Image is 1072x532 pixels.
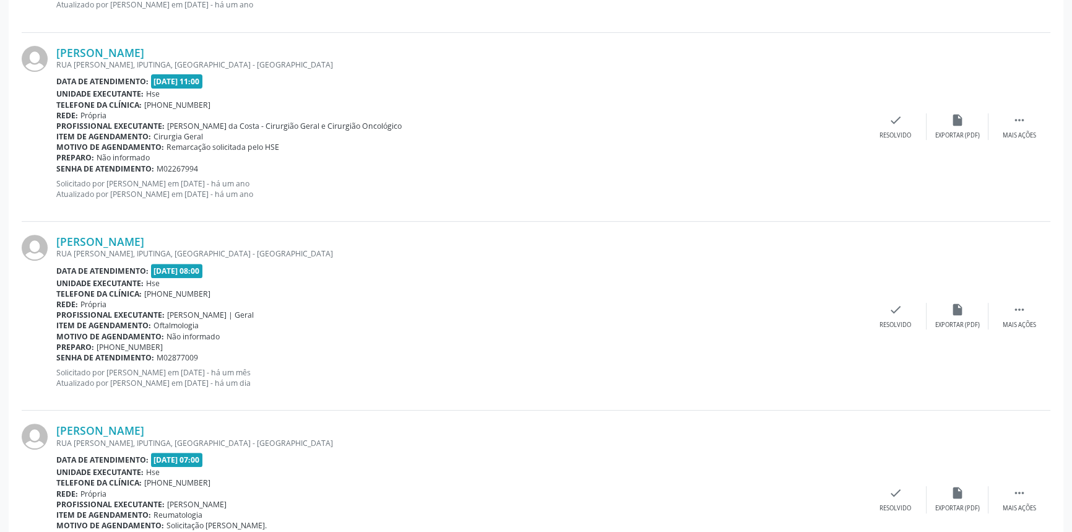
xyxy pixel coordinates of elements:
[144,100,210,110] span: [PHONE_NUMBER]
[935,321,980,329] div: Exportar (PDF)
[167,121,402,131] span: [PERSON_NAME] da Costa - Cirurgião Geral e Cirurgião Oncológico
[56,367,865,388] p: Solicitado por [PERSON_NAME] em [DATE] - há um mês Atualizado por [PERSON_NAME] em [DATE] - há um...
[80,110,106,121] span: Própria
[56,467,144,477] b: Unidade executante:
[935,504,980,513] div: Exportar (PDF)
[167,310,254,320] span: [PERSON_NAME] | Geral
[157,352,198,363] span: M02877009
[153,510,202,520] span: Reumatologia
[56,342,94,352] b: Preparo:
[56,248,865,259] div: RUA [PERSON_NAME], IPUTINGA, [GEOGRAPHIC_DATA] - [GEOGRAPHIC_DATA]
[56,266,149,276] b: Data de atendimento:
[1013,486,1026,500] i: 
[56,438,865,448] div: RUA [PERSON_NAME], IPUTINGA, [GEOGRAPHIC_DATA] - [GEOGRAPHIC_DATA]
[166,331,220,342] span: Não informado
[151,453,203,467] span: [DATE] 07:00
[56,164,154,174] b: Senha de atendimento:
[56,152,94,163] b: Preparo:
[151,264,203,278] span: [DATE] 08:00
[144,289,210,299] span: [PHONE_NUMBER]
[56,424,144,437] a: [PERSON_NAME]
[56,59,865,70] div: RUA [PERSON_NAME], IPUTINGA, [GEOGRAPHIC_DATA] - [GEOGRAPHIC_DATA]
[56,331,164,342] b: Motivo de agendamento:
[151,74,203,89] span: [DATE] 11:00
[166,142,279,152] span: Remarcação solicitada pelo HSE
[1003,131,1036,140] div: Mais ações
[56,76,149,87] b: Data de atendimento:
[144,477,210,488] span: [PHONE_NUMBER]
[97,342,163,352] span: [PHONE_NUMBER]
[56,89,144,99] b: Unidade executante:
[889,113,902,127] i: check
[889,486,902,500] i: check
[889,303,902,316] i: check
[951,486,964,500] i: insert_drive_file
[56,455,149,465] b: Data de atendimento:
[22,46,48,72] img: img
[56,510,151,520] b: Item de agendamento:
[146,278,160,289] span: Hse
[22,235,48,261] img: img
[1013,303,1026,316] i: 
[56,477,142,488] b: Telefone da clínica:
[22,424,48,450] img: img
[1013,113,1026,127] i: 
[56,110,78,121] b: Rede:
[146,467,160,477] span: Hse
[167,499,227,510] span: [PERSON_NAME]
[56,489,78,499] b: Rede:
[153,131,203,142] span: Cirurgia Geral
[1003,321,1036,329] div: Mais ações
[935,131,980,140] div: Exportar (PDF)
[880,131,911,140] div: Resolvido
[56,352,154,363] b: Senha de atendimento:
[56,289,142,299] b: Telefone da clínica:
[56,100,142,110] b: Telefone da clínica:
[951,113,964,127] i: insert_drive_file
[153,320,199,331] span: Oftalmologia
[56,299,78,310] b: Rede:
[146,89,160,99] span: Hse
[56,46,144,59] a: [PERSON_NAME]
[56,278,144,289] b: Unidade executante:
[880,504,911,513] div: Resolvido
[56,235,144,248] a: [PERSON_NAME]
[1003,504,1036,513] div: Mais ações
[80,299,106,310] span: Própria
[56,142,164,152] b: Motivo de agendamento:
[56,310,165,320] b: Profissional executante:
[97,152,150,163] span: Não informado
[880,321,911,329] div: Resolvido
[56,499,165,510] b: Profissional executante:
[56,131,151,142] b: Item de agendamento:
[56,121,165,131] b: Profissional executante:
[56,178,865,199] p: Solicitado por [PERSON_NAME] em [DATE] - há um ano Atualizado por [PERSON_NAME] em [DATE] - há um...
[157,164,198,174] span: M02267994
[80,489,106,499] span: Própria
[56,520,164,531] b: Motivo de agendamento:
[166,520,267,531] span: Solicitação [PERSON_NAME].
[56,320,151,331] b: Item de agendamento:
[951,303,964,316] i: insert_drive_file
